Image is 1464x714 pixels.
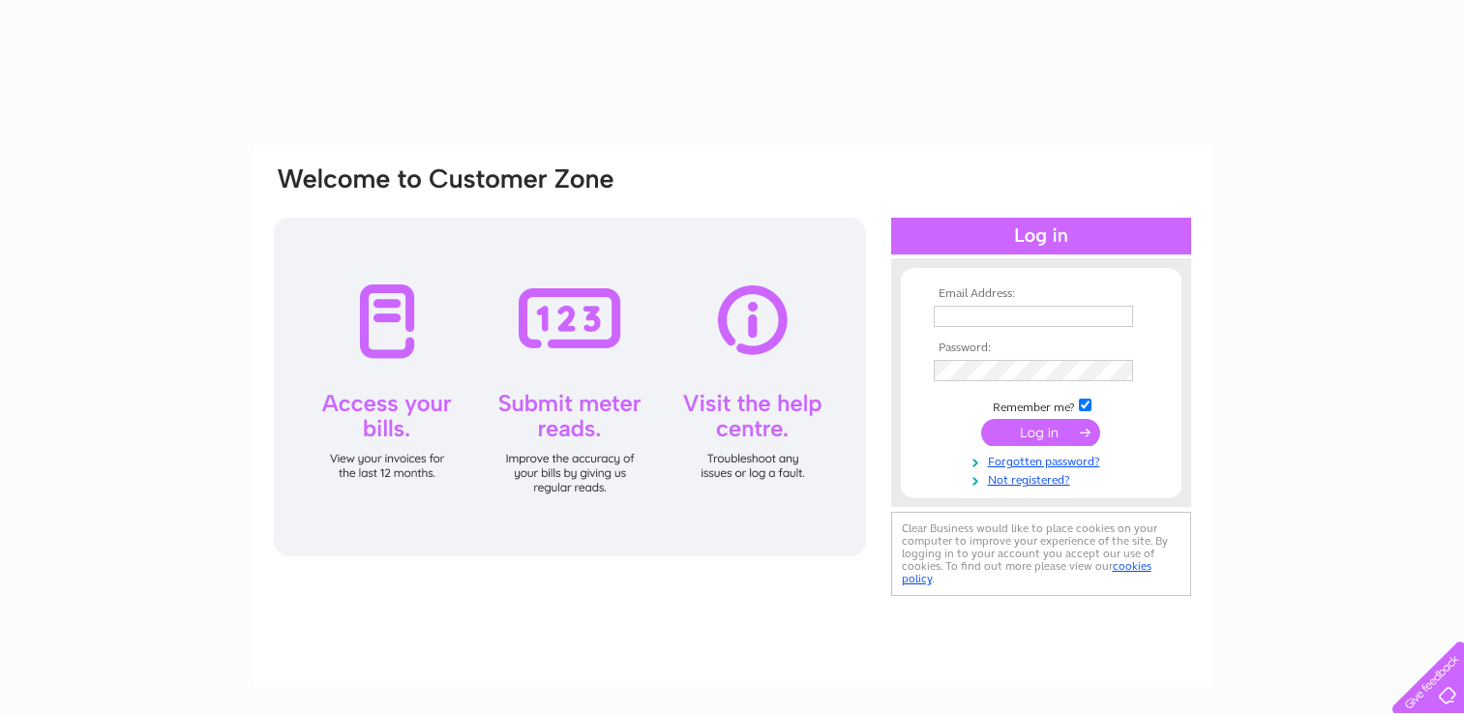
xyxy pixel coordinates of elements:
a: cookies policy [902,559,1151,585]
td: Remember me? [929,396,1153,415]
div: Clear Business would like to place cookies on your computer to improve your experience of the sit... [891,512,1191,596]
a: Forgotten password? [934,451,1153,469]
a: Not registered? [934,469,1153,488]
input: Submit [981,419,1100,446]
th: Password: [929,342,1153,355]
th: Email Address: [929,287,1153,301]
